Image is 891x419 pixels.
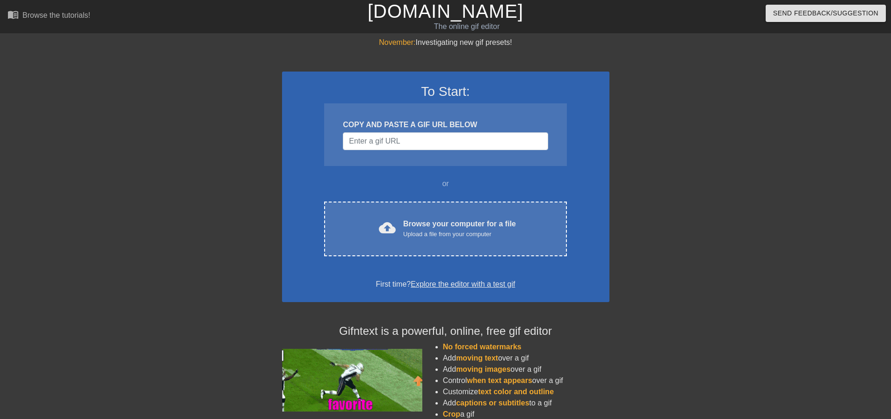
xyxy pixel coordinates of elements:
[403,230,516,239] div: Upload a file from your computer
[368,1,523,22] a: [DOMAIN_NAME]
[294,279,597,290] div: First time?
[443,410,460,418] span: Crop
[443,397,609,409] li: Add to a gif
[343,132,548,150] input: Username
[306,178,585,189] div: or
[443,343,522,351] span: No forced watermarks
[443,353,609,364] li: Add over a gif
[294,84,597,100] h3: To Start:
[766,5,886,22] button: Send Feedback/Suggestion
[7,9,90,23] a: Browse the tutorials!
[403,218,516,239] div: Browse your computer for a file
[443,364,609,375] li: Add over a gif
[411,280,515,288] a: Explore the editor with a test gif
[22,11,90,19] div: Browse the tutorials!
[379,219,396,236] span: cloud_upload
[456,365,510,373] span: moving images
[773,7,878,19] span: Send Feedback/Suggestion
[379,38,415,46] span: November:
[343,119,548,130] div: COPY AND PASTE A GIF URL BELOW
[456,354,498,362] span: moving text
[282,349,422,412] img: football_small.gif
[282,325,609,338] h4: Gifntext is a powerful, online, free gif editor
[282,37,609,48] div: Investigating new gif presets!
[456,399,529,407] span: captions or subtitles
[478,388,554,396] span: text color and outline
[302,21,632,32] div: The online gif editor
[443,375,609,386] li: Control over a gif
[467,376,532,384] span: when text appears
[443,386,609,397] li: Customize
[7,9,19,20] span: menu_book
